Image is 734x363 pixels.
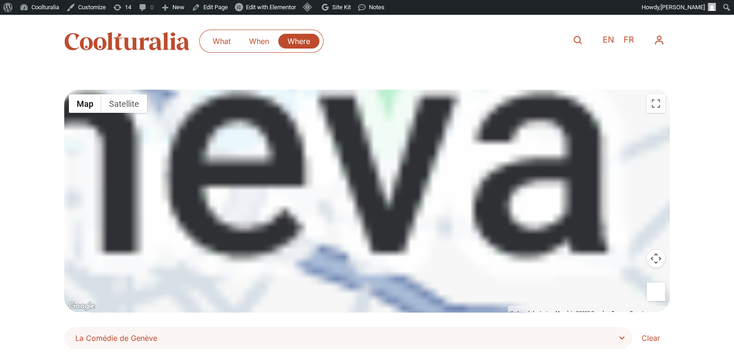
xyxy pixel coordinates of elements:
[619,33,639,47] a: FR
[75,332,627,345] span: La Comédie de Genève
[648,30,670,51] nav: Menu
[624,35,634,45] span: FR
[332,4,351,11] span: Site Kit
[101,94,147,113] button: Show satellite imagery
[598,33,619,47] a: EN
[240,34,278,49] a: When
[647,283,665,301] button: Drag Pegman onto the map to open Street View
[67,300,97,312] img: Google
[75,332,157,345] span: La Comédie de Genève
[246,4,296,11] span: Edit with Elementor
[632,327,670,349] a: Clear
[603,35,614,45] span: EN
[69,94,101,113] button: Show street map
[556,310,606,315] span: Map data ©2025 Google
[203,34,319,49] nav: Menu
[647,94,665,113] button: Toggle fullscreen view
[642,332,660,344] span: Clear
[510,306,550,320] button: Keyboard shortcuts
[647,249,665,268] button: Map camera controls
[661,4,705,11] span: [PERSON_NAME]
[648,30,670,51] button: Menu Toggle
[203,34,240,49] a: What
[612,310,624,315] a: Terms (opens in new tab)
[67,300,97,312] a: Open this area in Google Maps (opens a new window)
[278,34,319,49] a: Where
[630,310,667,315] a: Report a map error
